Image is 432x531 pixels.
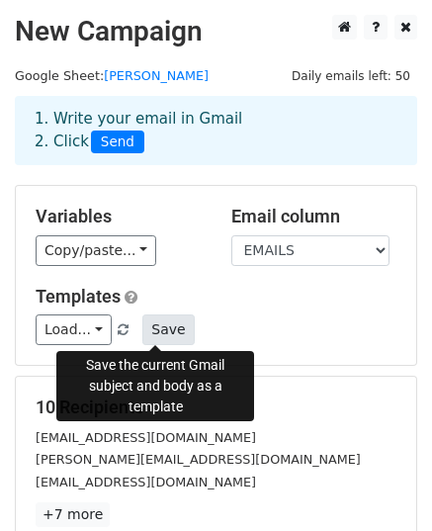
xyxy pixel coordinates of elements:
a: +7 more [36,502,110,527]
a: Templates [36,286,121,307]
h2: New Campaign [15,15,417,48]
div: Save the current Gmail subject and body as a template [56,351,254,421]
a: Copy/paste... [36,235,156,266]
small: [PERSON_NAME][EMAIL_ADDRESS][DOMAIN_NAME] [36,452,361,467]
div: 1. Write your email in Gmail 2. Click [20,108,412,153]
a: Load... [36,314,112,345]
h5: Email column [231,206,397,227]
h5: Variables [36,206,202,227]
small: [EMAIL_ADDRESS][DOMAIN_NAME] [36,430,256,445]
span: Send [91,131,144,154]
span: Daily emails left: 50 [285,65,417,87]
a: [PERSON_NAME] [104,68,209,83]
button: Save [142,314,194,345]
iframe: Chat Widget [333,436,432,531]
small: [EMAIL_ADDRESS][DOMAIN_NAME] [36,475,256,489]
h5: 10 Recipients [36,397,396,418]
small: Google Sheet: [15,68,209,83]
a: Daily emails left: 50 [285,68,417,83]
